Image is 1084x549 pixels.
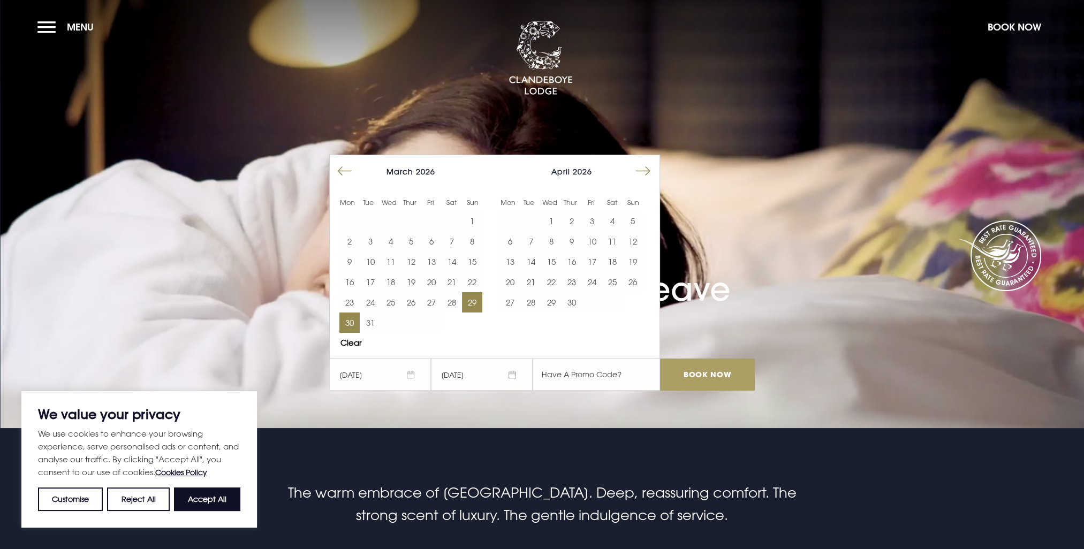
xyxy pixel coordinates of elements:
[462,272,482,292] td: Choose Sunday, March 22, 2026 as your start date.
[623,231,643,251] td: Choose Sunday, April 12, 2026 as your start date.
[431,359,533,391] span: [DATE]
[582,211,602,231] td: Choose Friday, April 3, 2026 as your start date.
[509,21,573,96] img: Clandeboye Lodge
[442,272,462,292] td: Choose Saturday, March 21, 2026 as your start date.
[602,272,623,292] button: 25
[500,231,520,251] td: Choose Monday, April 6, 2026 as your start date.
[288,484,797,523] span: The warm embrace of [GEOGRAPHIC_DATA]. Deep, reassuring comfort. The strong scent of luxury. The ...
[360,272,380,292] td: Choose Tuesday, March 17, 2026 as your start date.
[360,231,380,251] td: Choose Tuesday, March 3, 2026 as your start date.
[360,251,380,272] button: 10
[360,272,380,292] button: 17
[21,391,257,528] div: We value your privacy
[381,251,401,272] td: Choose Wednesday, March 11, 2026 as your start date.
[541,211,562,231] button: 1
[401,251,421,272] button: 12
[602,231,623,251] button: 11
[339,272,360,292] button: 16
[462,251,482,272] td: Choose Sunday, March 15, 2026 as your start date.
[623,272,643,292] td: Choose Sunday, April 26, 2026 as your start date.
[602,211,623,231] td: Choose Saturday, April 4, 2026 as your start date.
[541,251,562,272] td: Choose Wednesday, April 15, 2026 as your start date.
[623,211,643,231] button: 5
[602,211,623,231] button: 4
[500,251,520,272] button: 13
[520,251,541,272] button: 14
[360,312,380,333] td: Choose Tuesday, March 31, 2026 as your start date.
[386,167,413,176] span: March
[623,251,643,272] button: 19
[541,211,562,231] td: Choose Wednesday, April 1, 2026 as your start date.
[541,231,562,251] button: 8
[562,272,582,292] td: Choose Thursday, April 23, 2026 as your start date.
[339,272,360,292] td: Choose Monday, March 16, 2026 as your start date.
[339,312,360,333] td: Selected. Monday, March 30, 2026
[541,292,562,312] td: Choose Wednesday, April 29, 2026 as your start date.
[442,292,462,312] td: Choose Saturday, March 28, 2026 as your start date.
[401,292,421,312] button: 26
[623,272,643,292] button: 26
[339,292,360,312] button: 23
[421,251,442,272] td: Choose Friday, March 13, 2026 as your start date.
[329,359,431,391] span: [DATE]
[520,292,541,312] button: 28
[442,292,462,312] button: 28
[67,21,94,33] span: Menu
[562,211,582,231] td: Choose Thursday, April 2, 2026 as your start date.
[442,231,462,251] button: 7
[38,408,240,421] p: We value your privacy
[381,292,401,312] td: Choose Wednesday, March 25, 2026 as your start date.
[401,231,421,251] td: Choose Thursday, March 5, 2026 as your start date.
[562,292,582,312] td: Choose Thursday, April 30, 2026 as your start date.
[582,211,602,231] button: 3
[442,231,462,251] td: Choose Saturday, March 7, 2026 as your start date.
[442,272,462,292] button: 21
[421,272,442,292] button: 20
[551,167,570,176] span: April
[37,16,99,39] button: Menu
[340,339,362,347] button: Clear
[421,251,442,272] button: 13
[582,231,602,251] td: Choose Friday, April 10, 2026 as your start date.
[541,231,562,251] td: Choose Wednesday, April 8, 2026 as your start date.
[541,272,562,292] td: Choose Wednesday, April 22, 2026 as your start date.
[360,292,380,312] button: 24
[462,272,482,292] button: 22
[602,251,623,272] td: Choose Saturday, April 18, 2026 as your start date.
[500,272,520,292] td: Choose Monday, April 20, 2026 as your start date.
[562,231,582,251] td: Choose Thursday, April 9, 2026 as your start date.
[381,251,401,272] button: 11
[339,312,360,333] button: 30
[421,292,442,312] button: 27
[462,211,482,231] button: 1
[421,231,442,251] button: 6
[381,272,401,292] td: Choose Wednesday, March 18, 2026 as your start date.
[381,231,401,251] button: 4
[38,427,240,479] p: We use cookies to enhance your browsing experience, serve personalised ads or content, and analys...
[562,272,582,292] button: 23
[582,231,602,251] button: 10
[335,161,355,181] button: Move backward to switch to the previous month.
[541,292,562,312] button: 29
[421,272,442,292] td: Choose Friday, March 20, 2026 as your start date.
[500,292,520,312] button: 27
[660,359,754,391] input: Book Now
[339,292,360,312] td: Choose Monday, March 23, 2026 as your start date.
[633,161,653,181] button: Move forward to switch to the next month.
[339,251,360,272] td: Choose Monday, March 9, 2026 as your start date.
[582,272,602,292] button: 24
[602,272,623,292] td: Choose Saturday, April 25, 2026 as your start date.
[623,211,643,231] td: Choose Sunday, April 5, 2026 as your start date.
[339,231,360,251] button: 2
[155,468,207,477] a: Cookies Policy
[541,251,562,272] button: 15
[401,292,421,312] td: Choose Thursday, March 26, 2026 as your start date.
[107,487,169,511] button: Reject All
[38,487,103,511] button: Customise
[562,251,582,272] button: 16
[421,231,442,251] td: Choose Friday, March 6, 2026 as your start date.
[462,292,482,312] td: Selected. Sunday, March 29, 2026
[520,231,541,251] button: 7
[442,251,462,272] button: 14
[500,272,520,292] button: 20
